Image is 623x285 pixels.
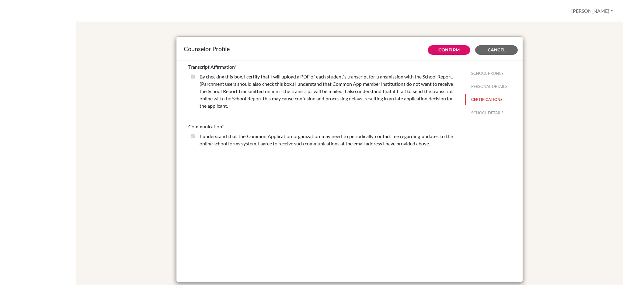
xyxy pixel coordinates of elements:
[465,94,523,105] button: CERTIFICATIONS
[188,64,235,70] span: Transcript Affirmation
[188,123,222,129] span: Communication
[200,73,453,109] label: By checking this box, I certify that I will upload a PDF of each student's transcript for transmi...
[569,5,616,17] button: [PERSON_NAME]
[200,133,453,147] label: I understand that the Common Application organization may need to periodically contact me regardi...
[465,108,523,118] button: SCHOOL DETAILS
[184,44,515,53] div: Counselor Profile
[465,81,523,92] button: PERSONAL DETAILS
[465,68,523,79] button: SCHOOL PROFILE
